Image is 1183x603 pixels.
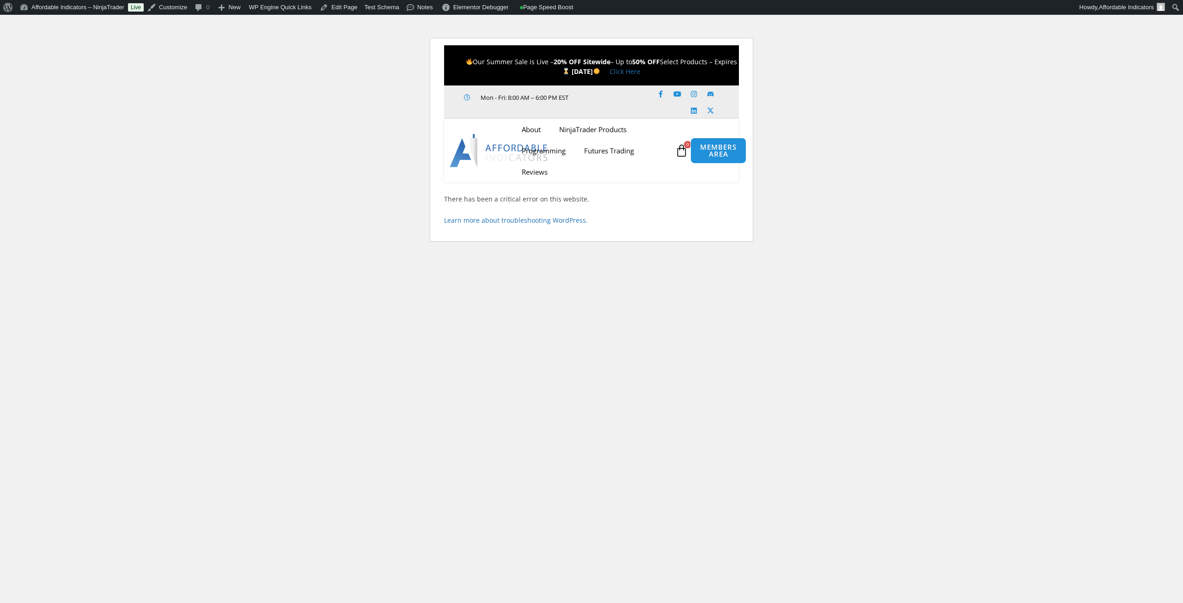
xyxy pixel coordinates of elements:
[550,119,636,140] a: NinjaTrader Products
[593,68,600,74] img: 🌞
[466,58,473,65] img: 🔥
[583,57,610,66] strong: Sitewide
[661,137,702,164] a: 0
[610,67,640,76] a: Click Here
[512,161,557,183] a: Reviews
[128,3,144,12] a: Live
[684,141,691,148] span: 0
[466,57,738,76] span: Our Summer Sale is Live – – Up to Select Products – Expires
[478,92,568,103] span: Mon - Fri: 8:00 AM – 6:00 PM EST
[512,119,550,140] a: About
[563,68,569,74] img: ⌛
[632,57,660,66] strong: 50% OFF
[554,57,581,66] strong: 20% OFF
[512,119,673,183] nav: Menu
[450,134,549,167] img: LogoAI | Affordable Indicators – NinjaTrader
[690,138,746,164] a: MEMBERS AREA
[512,140,575,161] a: Programming
[464,103,603,112] iframe: Customer reviews powered by Trustpilot
[444,216,588,225] a: Learn more about troubleshooting WordPress.
[572,67,600,76] strong: [DATE]
[444,194,739,204] p: There has been a critical error on this website.
[575,140,643,161] a: Futures Trading
[1099,4,1154,11] span: Affordable Indicators
[700,144,736,158] span: MEMBERS AREA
